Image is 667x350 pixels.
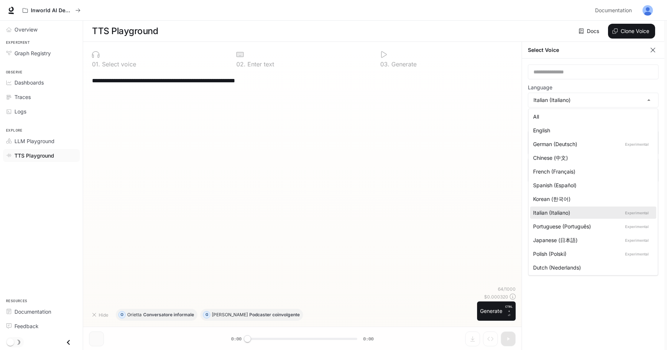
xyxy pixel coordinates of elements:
[533,222,650,230] div: Portuguese (Português)
[533,209,650,217] div: Italian (Italiano)
[533,250,650,258] div: Polish (Polski)
[533,140,650,148] div: German (Deutsch)
[533,168,650,175] div: French (Français)
[624,141,650,148] p: Experimental
[533,113,650,120] div: All
[533,154,650,162] div: Chinese (中文)
[533,126,650,134] div: English
[533,181,650,189] div: Spanish (Español)
[624,223,650,230] p: Experimental
[624,251,650,257] p: Experimental
[624,237,650,244] p: Experimental
[533,264,650,271] div: Dutch (Nederlands)
[533,195,650,203] div: Korean (한국어)
[624,209,650,216] p: Experimental
[533,236,650,244] div: Japanese (日本語)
